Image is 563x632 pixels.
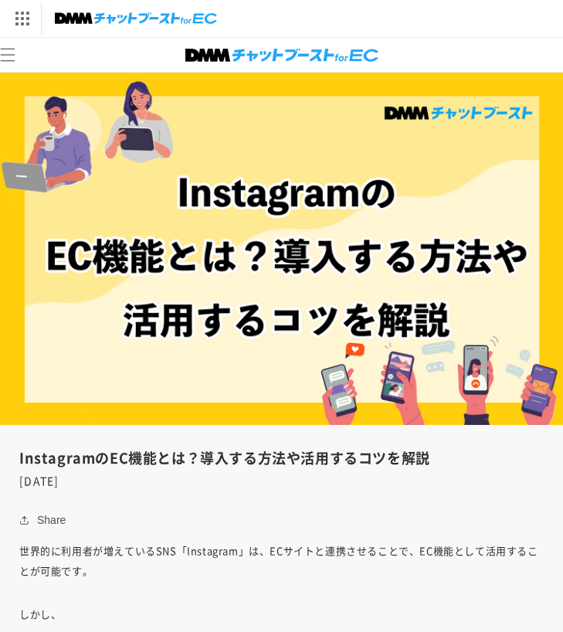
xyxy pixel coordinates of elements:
img: サービス [2,2,41,35]
time: [DATE] [19,473,59,488]
h1: InstagramのEC機能とは？導入する方法や活用するコツを解説 [19,449,544,467]
img: 株式会社DMM Boost [185,49,378,62]
button: Share [19,511,70,529]
p: しかし、 [19,604,544,624]
p: 世界的に利用者が増えているSNS「Instagram」は、ECサイトと連携させることで、EC機能として活用することが可能です。 [19,541,544,581]
img: チャットブーストforEC [55,8,217,29]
